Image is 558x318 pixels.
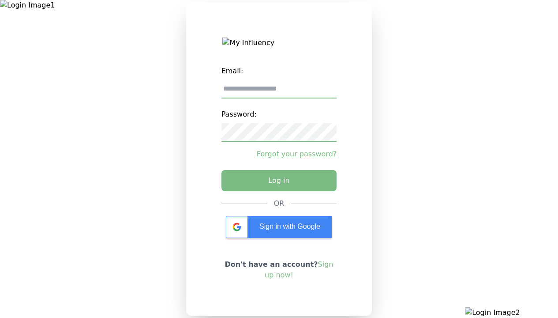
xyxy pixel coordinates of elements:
[221,259,337,280] p: Don't have an account?
[274,198,285,209] div: OR
[226,216,332,238] div: Sign in with Google
[259,223,320,230] span: Sign in with Google
[221,149,337,159] a: Forgot your password?
[221,106,337,123] label: Password:
[222,38,335,48] img: My Influency
[465,307,558,318] img: Login Image2
[221,170,337,191] button: Log in
[221,62,337,80] label: Email:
